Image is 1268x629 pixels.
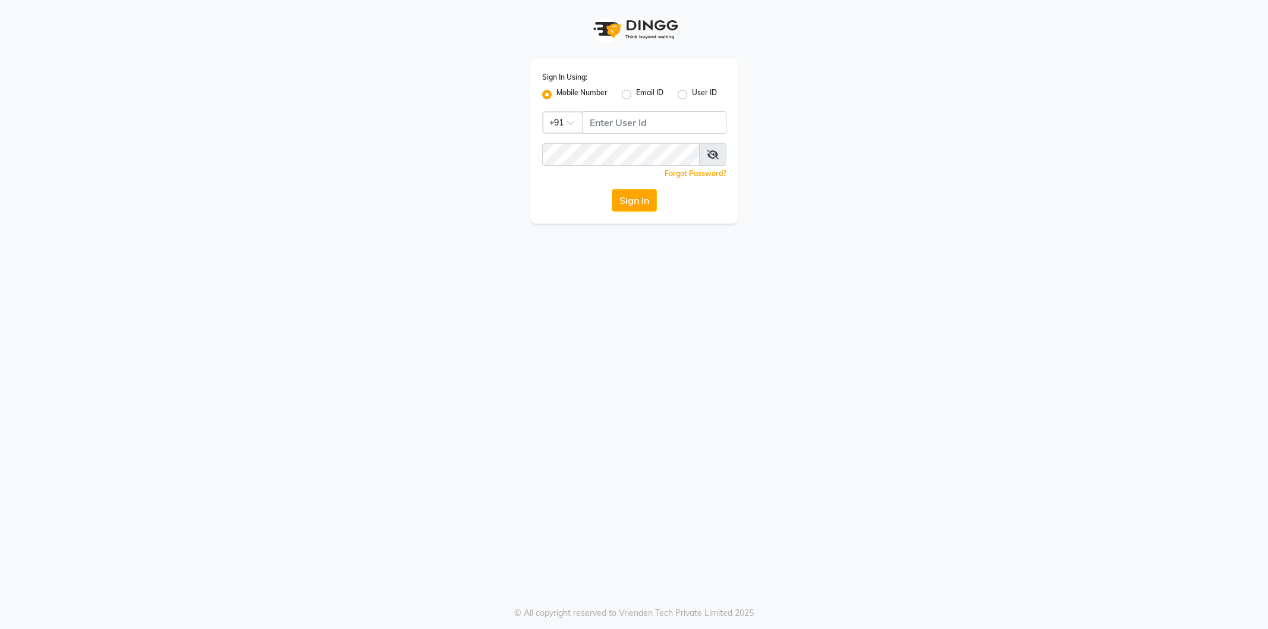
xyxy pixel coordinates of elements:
label: Mobile Number [556,87,608,102]
a: Forgot Password? [665,169,726,178]
label: Email ID [636,87,663,102]
label: User ID [692,87,717,102]
label: Sign In Using: [542,72,587,83]
button: Sign In [612,189,657,212]
input: Username [582,111,726,134]
img: logo1.svg [587,12,682,47]
input: Username [542,143,700,166]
